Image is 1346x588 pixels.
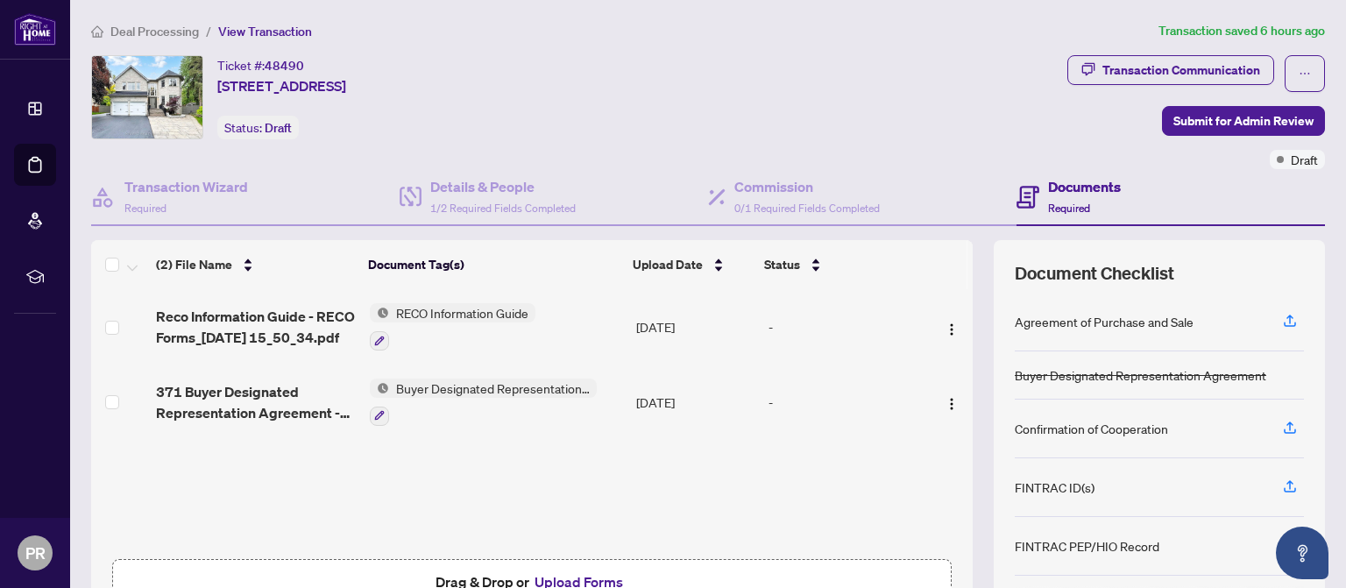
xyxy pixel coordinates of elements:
[370,379,597,426] button: Status IconBuyer Designated Representation Agreement
[1162,106,1325,136] button: Submit for Admin Review
[218,24,312,39] span: View Transaction
[757,240,921,289] th: Status
[370,379,389,398] img: Status Icon
[430,176,576,197] h4: Details & People
[91,25,103,38] span: home
[1048,202,1090,215] span: Required
[1173,107,1314,135] span: Submit for Admin Review
[25,541,46,565] span: PR
[124,202,166,215] span: Required
[629,289,762,365] td: [DATE]
[370,303,535,351] button: Status IconRECO Information Guide
[156,381,355,423] span: 371 Buyer Designated Representation Agreement - PropTx-OREA_[DATE] 15_50_02.pdf
[1102,56,1260,84] div: Transaction Communication
[361,240,627,289] th: Document Tag(s)
[629,365,762,440] td: [DATE]
[769,317,919,337] div: -
[265,58,304,74] span: 48490
[769,393,919,412] div: -
[1276,527,1328,579] button: Open asap
[217,55,304,75] div: Ticket #:
[938,388,966,416] button: Logo
[1048,176,1121,197] h4: Documents
[734,176,880,197] h4: Commission
[14,13,56,46] img: logo
[217,116,299,139] div: Status:
[110,24,199,39] span: Deal Processing
[626,240,756,289] th: Upload Date
[1067,55,1274,85] button: Transaction Communication
[633,255,703,274] span: Upload Date
[156,306,355,348] span: Reco Information Guide - RECO Forms_[DATE] 15_50_34.pdf
[124,176,248,197] h4: Transaction Wizard
[1015,478,1095,497] div: FINTRAC ID(s)
[206,21,211,41] li: /
[1158,21,1325,41] article: Transaction saved 6 hours ago
[1015,312,1194,331] div: Agreement of Purchase and Sale
[265,120,292,136] span: Draft
[938,313,966,341] button: Logo
[370,303,389,322] img: Status Icon
[217,75,346,96] span: [STREET_ADDRESS]
[1015,365,1266,385] div: Buyer Designated Representation Agreement
[389,303,535,322] span: RECO Information Guide
[764,255,800,274] span: Status
[1015,419,1168,438] div: Confirmation of Cooperation
[1015,261,1174,286] span: Document Checklist
[156,255,232,274] span: (2) File Name
[92,56,202,138] img: IMG-N12187465_1.jpg
[389,379,597,398] span: Buyer Designated Representation Agreement
[945,322,959,337] img: Logo
[149,240,361,289] th: (2) File Name
[1299,67,1311,80] span: ellipsis
[945,397,959,411] img: Logo
[430,202,576,215] span: 1/2 Required Fields Completed
[1015,536,1159,556] div: FINTRAC PEP/HIO Record
[734,202,880,215] span: 0/1 Required Fields Completed
[1291,150,1318,169] span: Draft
